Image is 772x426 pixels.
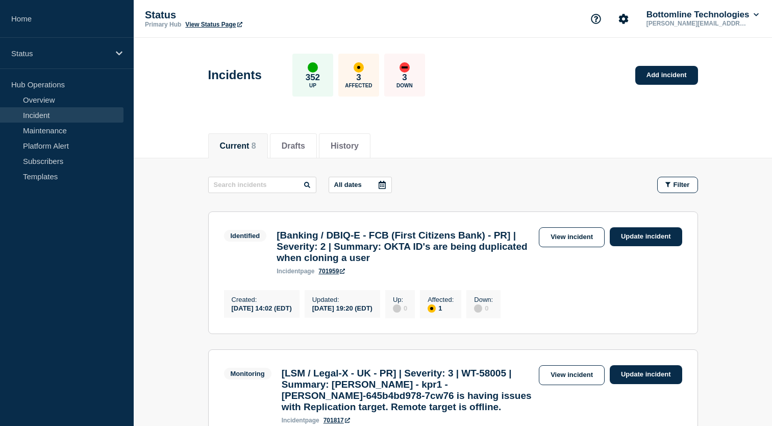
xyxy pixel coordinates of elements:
[277,268,314,275] p: page
[329,177,392,193] button: All dates
[635,66,698,85] a: Add incident
[393,303,407,313] div: 0
[334,181,362,188] p: All dates
[252,141,256,150] span: 8
[224,368,271,380] span: Monitoring
[428,303,454,313] div: 1
[610,227,682,246] a: Update incident
[232,303,292,312] div: [DATE] 14:02 (EDT)
[585,8,607,30] button: Support
[331,141,359,151] button: History
[306,73,320,83] p: 352
[309,83,316,88] p: Up
[345,83,372,88] p: Affected
[402,73,407,83] p: 3
[393,296,407,303] p: Up :
[539,365,605,385] a: View incident
[644,10,761,20] button: Bottomline Technologies
[613,8,634,30] button: Account settings
[208,68,262,82] h1: Incidents
[644,20,751,27] p: [PERSON_NAME][EMAIL_ADDRESS][PERSON_NAME][DOMAIN_NAME]
[657,177,698,193] button: Filter
[474,303,493,313] div: 0
[323,417,350,424] a: 701817
[277,230,534,264] h3: [Banking / DBIQ-E - FCB (First Citizens Bank) - PR] | Severity: 2 | Summary: OKTA ID's are being ...
[145,21,181,28] p: Primary Hub
[277,268,300,275] span: incident
[208,177,316,193] input: Search incidents
[282,417,319,424] p: page
[474,304,482,313] div: disabled
[224,230,267,242] span: Identified
[282,368,534,413] h3: [LSM / Legal-X - UK - PR] | Severity: 3 | WT-58005 | Summary: [PERSON_NAME] - kpr1 - [PERSON_NAME...
[354,62,364,73] div: affected
[393,304,401,313] div: disabled
[282,141,305,151] button: Drafts
[428,296,454,303] p: Affected :
[396,83,413,88] p: Down
[356,73,361,83] p: 3
[11,49,109,58] p: Status
[145,9,349,21] p: Status
[474,296,493,303] p: Down :
[220,141,256,151] button: Current 8
[428,304,436,313] div: affected
[610,365,682,384] a: Update incident
[308,62,318,73] div: up
[400,62,410,73] div: down
[674,181,690,188] span: Filter
[539,227,605,247] a: View incident
[312,303,372,312] div: [DATE] 19:20 (EDT)
[185,21,242,28] a: View Status Page
[232,296,292,303] p: Created :
[318,268,345,275] a: 701959
[282,417,305,424] span: incident
[312,296,372,303] p: Updated :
